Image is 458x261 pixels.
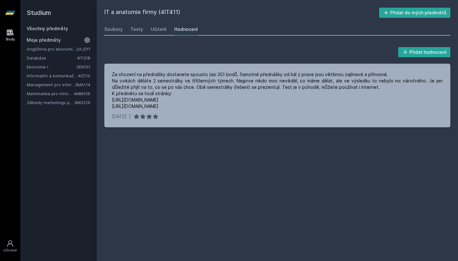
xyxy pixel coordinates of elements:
[3,248,17,253] div: Uživatel
[74,100,90,105] a: 3MG216
[398,47,451,57] button: Přidat hodnocení
[27,37,61,43] span: Moje předměty
[27,55,77,61] a: Databáze
[104,8,379,18] h2: IT a anatomie firmy (4IT411)
[174,23,198,36] a: Hodnocení
[75,82,90,87] a: 3MA114
[1,236,19,256] a: Uživatel
[78,73,90,78] a: 4IZ110
[27,64,76,70] a: Ekonomie I.
[27,99,74,106] a: Základy marketingu pro informatiky a statistiky
[27,26,68,31] a: Všechny předměty
[112,113,127,120] div: [DATE]
[76,64,90,69] a: 5EN101
[74,91,90,96] a: 4MM106
[130,23,143,36] a: Testy
[129,113,131,120] div: |
[379,8,451,18] button: Přidat do mých předmětů
[27,46,76,52] a: Angličtina pro ekonomická studia 1 (B2/C1)
[174,26,198,32] div: Hodnocení
[6,37,15,42] div: Study
[1,25,19,45] a: Study
[27,90,74,97] a: Matematika pro informatiky
[130,26,143,32] div: Testy
[104,26,123,32] div: Soubory
[112,71,443,109] div: Za chození na přednášky dostanete spoustu (asi 30) bodů. Samotné přednášky od lidí z praxe jsou v...
[27,73,78,79] a: Informační a komunikační technologie
[151,26,167,32] div: Učitelé
[151,23,167,36] a: Učitelé
[77,55,90,60] a: 4IT218
[104,23,123,36] a: Soubory
[27,81,75,88] a: Management pro informatiky a statistiky
[76,46,90,52] a: 2AJ211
